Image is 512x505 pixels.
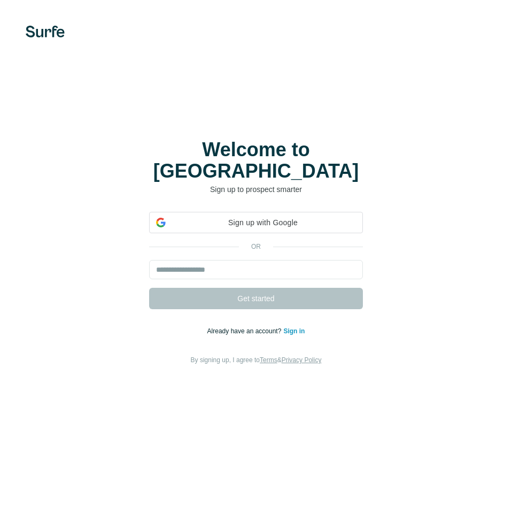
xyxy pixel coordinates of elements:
a: Privacy Policy [282,356,322,364]
span: Already have an account? [207,327,284,335]
p: Sign up to prospect smarter [149,184,363,195]
img: Surfe's logo [26,26,65,37]
a: Terms [260,356,277,364]
p: or [239,242,273,251]
span: Sign up with Google [170,217,356,228]
h1: Welcome to [GEOGRAPHIC_DATA] [149,139,363,182]
div: Sign up with Google [149,212,363,233]
a: Sign in [283,327,305,335]
span: By signing up, I agree to & [191,356,322,364]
